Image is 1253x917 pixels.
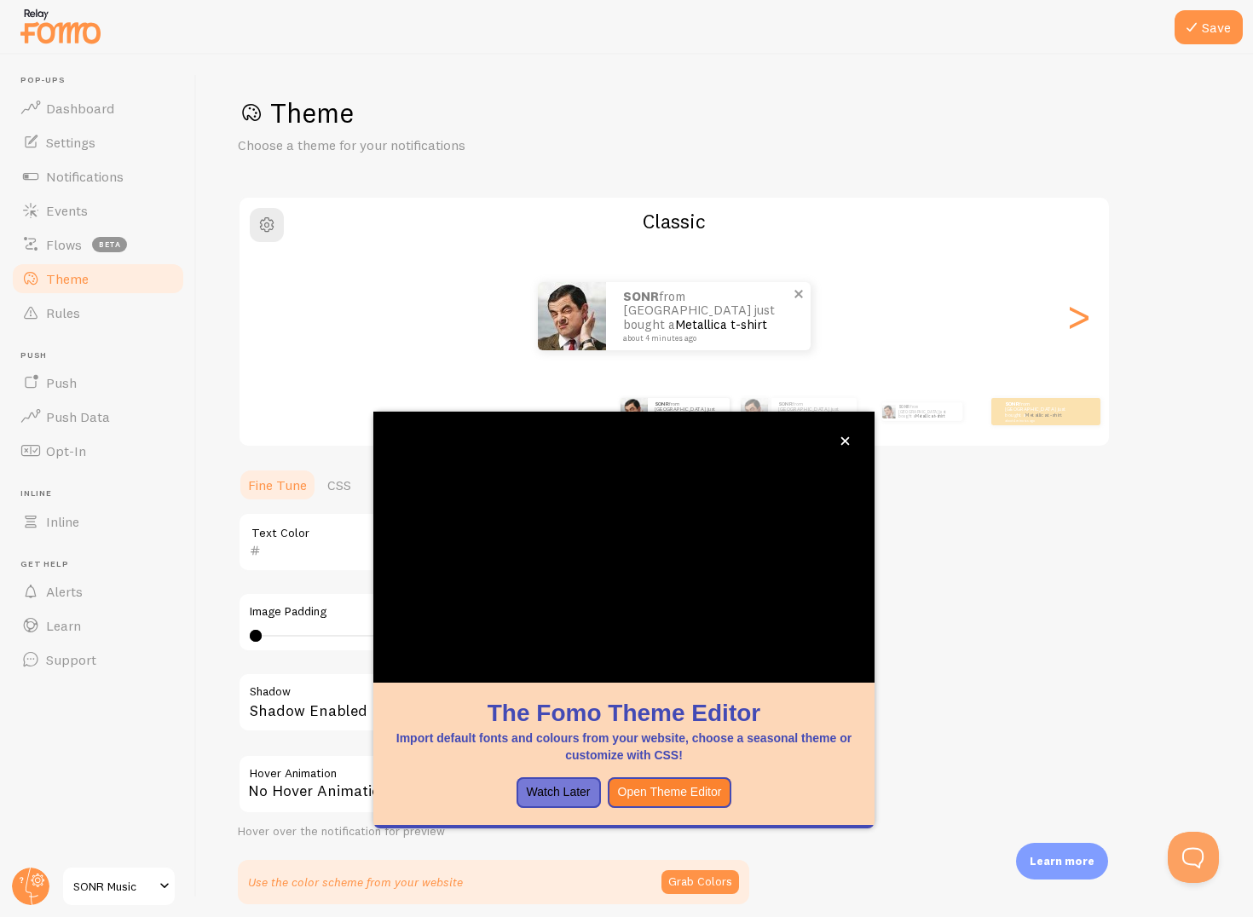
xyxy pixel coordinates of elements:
[675,316,767,332] a: Metallica t-shirt
[655,401,723,422] p: from [GEOGRAPHIC_DATA] just bought a
[1168,832,1219,883] iframe: Help Scout Beacon - Open
[373,412,875,828] div: The Fomo Theme EditorImport default fonts and colours from your website, choose a seasonal theme ...
[238,754,749,814] div: No Hover Animation
[46,408,110,425] span: Push Data
[10,159,186,193] a: Notifications
[623,334,788,343] small: about 4 minutes ago
[608,777,732,808] button: Open Theme Editor
[238,468,317,502] a: Fine Tune
[394,696,854,730] h1: The Fomo Theme Editor
[20,350,186,361] span: Push
[517,777,601,808] button: Watch Later
[46,374,77,391] span: Push
[20,559,186,570] span: Get Help
[238,95,1212,130] h1: Theme
[741,398,768,425] img: Fomo
[1005,418,1071,422] small: about 4 minutes ago
[10,228,186,262] a: Flows beta
[661,870,739,894] button: Grab Colors
[1016,843,1108,880] div: Learn more
[46,168,124,185] span: Notifications
[92,237,127,252] span: beta
[1068,255,1088,378] div: Next slide
[46,651,96,668] span: Support
[394,730,854,764] p: Import default fonts and colours from your website, choose a seasonal theme or customize with CSS!
[538,282,606,350] img: Fomo
[10,400,186,434] a: Push Data
[778,401,850,422] p: from [GEOGRAPHIC_DATA] just bought a
[248,874,463,891] p: Use the color scheme from your website
[1005,401,1019,407] strong: SONR
[1025,412,1062,418] a: Metallica t-shirt
[46,583,83,600] span: Alerts
[10,296,186,330] a: Rules
[250,604,737,620] label: Image Padding
[1005,401,1073,422] p: from [GEOGRAPHIC_DATA] just bought a
[623,288,659,304] strong: SONR
[1030,853,1094,869] p: Learn more
[10,125,186,159] a: Settings
[46,442,86,459] span: Opt-In
[46,270,89,287] span: Theme
[623,290,794,343] p: from [GEOGRAPHIC_DATA] just bought a
[10,505,186,539] a: Inline
[915,413,944,418] a: Metallica t-shirt
[46,100,114,117] span: Dashboard
[240,208,1109,234] h2: Classic
[10,366,186,400] a: Push
[10,643,186,677] a: Support
[20,488,186,499] span: Inline
[46,236,82,253] span: Flows
[10,434,186,468] a: Opt-In
[46,617,81,634] span: Learn
[238,824,749,839] div: Hover over the notification for preview
[61,866,176,907] a: SONR Music
[238,672,749,735] div: Shadow Enabled
[655,401,669,407] strong: SONR
[778,401,793,407] strong: SONR
[20,75,186,86] span: Pop-ups
[317,468,361,502] a: CSS
[10,574,186,608] a: Alerts
[73,876,154,897] span: SONR Music
[898,402,956,421] p: from [GEOGRAPHIC_DATA] just bought a
[46,513,79,530] span: Inline
[18,4,103,48] img: fomo-relay-logo-orange.svg
[621,398,648,425] img: Fomo
[881,405,895,418] img: Fomo
[836,432,854,450] button: close,
[10,608,186,643] a: Learn
[10,91,186,125] a: Dashboard
[46,304,80,321] span: Rules
[10,193,186,228] a: Events
[46,134,95,151] span: Settings
[46,202,88,219] span: Events
[898,404,910,409] strong: SONR
[238,136,647,155] p: Choose a theme for your notifications
[10,262,186,296] a: Theme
